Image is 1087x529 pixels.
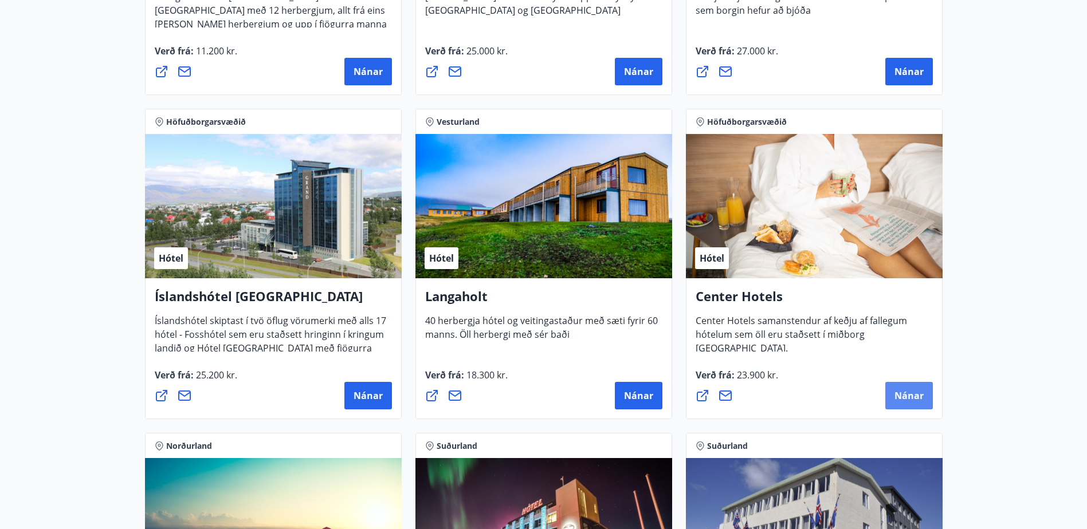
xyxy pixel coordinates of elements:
span: 40 herbergja hótel og veitingastaður með sæti fyrir 60 manns. Öll herbergi með sér baði [425,314,658,350]
button: Nánar [885,58,933,85]
span: Nánar [354,65,383,78]
span: Nánar [894,389,924,402]
button: Nánar [885,382,933,409]
span: Vesturland [437,116,480,128]
button: Nánar [615,382,662,409]
span: Center Hotels samanstendur af keðju af fallegum hótelum sem öll eru staðsett í miðborg [GEOGRAPHI... [696,314,907,364]
span: Höfuðborgarsvæðið [707,116,787,128]
span: Hótel [700,252,724,264]
span: Höfuðborgarsvæðið [166,116,246,128]
span: Suðurland [707,440,748,452]
span: Verð frá : [425,45,508,66]
span: Verð frá : [696,45,778,66]
span: Íslandshótel skiptast í tvö öflug vörumerki með alls 17 hótel - Fosshótel sem eru staðsett hringi... [155,314,386,377]
span: 23.900 kr. [735,369,778,381]
button: Nánar [344,382,392,409]
h4: Íslandshótel [GEOGRAPHIC_DATA] [155,287,392,314]
span: Nánar [354,389,383,402]
span: 25.200 kr. [194,369,237,381]
h4: Center Hotels [696,287,933,314]
span: 27.000 kr. [735,45,778,57]
span: 11.200 kr. [194,45,237,57]
span: 25.000 kr. [464,45,508,57]
span: Suðurland [437,440,477,452]
span: Verð frá : [155,45,237,66]
span: Nánar [894,65,924,78]
span: Verð frá : [155,369,237,390]
span: Nánar [624,65,653,78]
span: Verð frá : [425,369,508,390]
button: Nánar [615,58,662,85]
span: Norðurland [166,440,212,452]
span: 18.300 kr. [464,369,508,381]
h4: Langaholt [425,287,662,314]
span: Verð frá : [696,369,778,390]
button: Nánar [344,58,392,85]
span: Hótel [429,252,454,264]
span: Hótel [159,252,183,264]
span: Nánar [624,389,653,402]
